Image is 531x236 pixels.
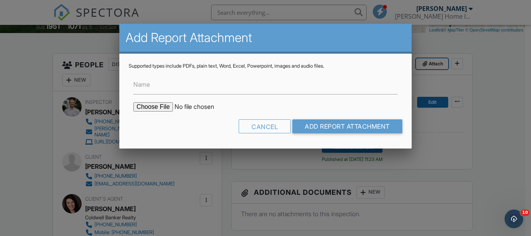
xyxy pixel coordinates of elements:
[133,80,150,89] label: Name
[505,210,523,228] iframe: Intercom live chat
[292,119,402,133] input: Add Report Attachment
[129,63,402,69] div: Supported types include PDFs, plain text, Word, Excel, Powerpoint, images and audio files.
[126,30,405,45] h2: Add Report Attachment
[239,119,291,133] div: Cancel
[521,210,529,216] span: 10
